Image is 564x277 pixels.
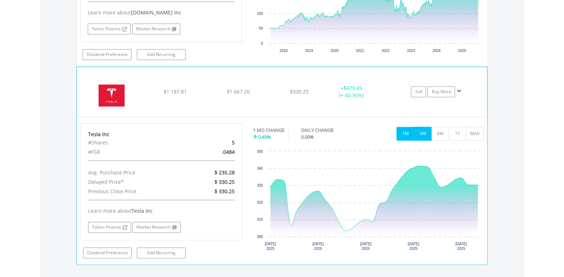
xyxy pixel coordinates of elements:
text: 2020 [330,49,339,53]
text: 340 [257,166,263,170]
a: Market Research [133,222,181,233]
text: 2024 [433,49,441,53]
text: 2025 [458,49,466,53]
text: 350 [257,150,263,153]
text: 2019 [305,49,313,53]
span: $479.45 [343,85,362,91]
text: [DATE] 2025 [360,242,372,251]
text: 2023 [407,49,415,53]
button: 1Y [448,127,466,140]
div: Chart. Highcharts interactive chart. [253,147,484,256]
text: 2021 [356,49,364,53]
div: #Shares [83,138,187,147]
button: 6M [431,127,449,140]
a: Dividend Preference [83,49,131,60]
span: 0.00% [301,134,314,140]
span: $1 667.26 [226,88,250,95]
span: $ 330.25 [214,178,234,185]
text: [DATE] 2025 [408,242,419,251]
text: 100 [257,12,263,16]
span: [DOMAIN_NAME] Inc [131,9,181,16]
a: Market Research [132,23,180,34]
a: Yahoo Finance [88,23,131,34]
div: DAILY CHANGE [301,127,359,134]
div: 1 MO CHANGE [253,127,285,134]
text: [DATE] 2025 [456,242,467,251]
div: Learn more about [88,9,234,16]
text: [DATE] 2025 [265,242,276,251]
text: [DATE] 2025 [312,242,324,251]
div: + (+ 40.36%) [324,85,378,99]
div: .0484 [187,147,240,157]
div: #FSR [83,147,187,157]
span: $ 235.28 [214,169,234,176]
text: 0 [261,42,263,46]
img: EQU.US.TSLA.png [81,76,143,115]
span: $1 187.81 [163,88,186,95]
text: 2018 [279,49,288,53]
svg: Interactive chart [253,147,483,256]
a: Dividend Preference [83,247,132,258]
span: 0.45% [258,134,271,140]
a: Buy More [428,86,455,97]
button: 1M [396,127,414,140]
div: Delayed Price* [83,177,187,187]
span: Tesla Inc [131,207,153,214]
text: 310 [257,217,263,221]
text: 50 [259,26,263,30]
text: 320 [257,200,263,204]
text: 2022 [381,49,390,53]
div: Learn more about [88,207,235,215]
a: Yahoo Finance [88,222,131,233]
button: 3M [414,127,431,140]
a: Add Recurring [137,49,186,60]
span: $330.25 [290,88,309,95]
text: 330 [257,183,263,187]
div: 5 [187,138,240,147]
div: Avg. Purchase Price [83,168,187,177]
span: $ 330.25 [214,188,234,195]
a: Sell [411,86,426,97]
a: Add Recurring [137,247,186,258]
text: 300 [257,235,263,239]
div: Previous Close Price [83,187,187,196]
button: MAX [466,127,483,140]
div: Tesla Inc [88,131,235,138]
